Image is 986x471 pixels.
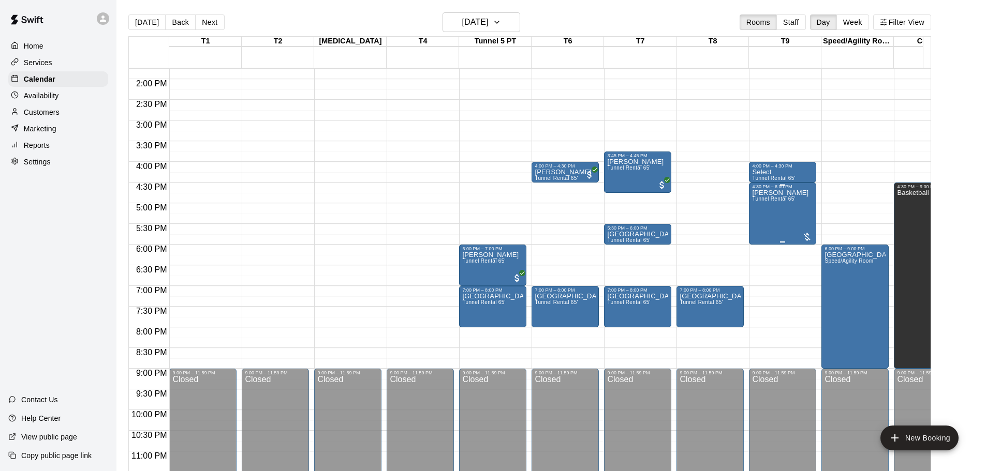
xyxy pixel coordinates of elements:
[680,370,741,375] div: 9:00 PM – 11:59 PM
[172,370,233,375] div: 9:00 PM – 11:59 PM
[535,163,596,169] div: 4:00 PM – 4:30 PM
[462,299,505,305] span: Tunnel Rental 65'
[512,273,522,283] span: All customers have paid
[821,37,894,47] div: Speed/Agility Room
[165,14,196,30] button: Back
[657,180,667,190] span: All customers have paid
[195,14,224,30] button: Next
[532,162,599,183] div: 4:00 PM – 4:30 PM: Charlie D
[749,183,816,245] div: 4:30 PM – 6:00 PM: Bobby Wilson
[825,370,886,375] div: 9:00 PM – 11:59 PM
[24,57,52,68] p: Services
[462,246,523,251] div: 6:00 PM – 7:00 PM
[24,90,59,101] p: Availability
[24,140,50,150] p: Reports
[24,107,60,117] p: Customers
[462,287,523,293] div: 7:00 PM – 8:00 PM
[134,348,170,357] span: 8:30 PM
[752,175,795,181] span: Tunnel Rental 65'
[459,286,526,327] div: 7:00 PM – 8:00 PM: Chicago Select
[134,369,170,377] span: 9:00 PM
[535,370,596,375] div: 9:00 PM – 11:59 PM
[607,153,668,158] div: 3:45 PM – 4:45 PM
[8,121,108,136] a: Marketing
[897,370,958,375] div: 9:00 PM – 11:59 PM
[443,12,520,32] button: [DATE]
[134,203,170,212] span: 5:00 PM
[24,124,56,134] p: Marketing
[8,88,108,103] div: Availability
[8,138,108,153] div: Reports
[776,14,806,30] button: Staff
[607,237,650,243] span: Tunnel Rental 65'
[604,151,671,193] div: 3:45 PM – 4:45 PM: Robert Marinec
[129,431,169,439] span: 10:30 PM
[24,41,43,51] p: Home
[134,327,170,336] span: 8:00 PM
[129,451,169,460] span: 11:00 PM
[8,55,108,70] div: Services
[459,37,532,47] div: Tunnel 5 PT
[897,184,958,189] div: 4:30 PM – 9:00 PM
[752,163,813,169] div: 4:00 PM – 4:30 PM
[317,370,378,375] div: 9:00 PM – 11:59 PM
[749,37,821,47] div: T9
[134,389,170,398] span: 9:30 PM
[740,14,777,30] button: Rooms
[8,71,108,87] a: Calendar
[607,287,668,293] div: 7:00 PM – 8:00 PM
[128,14,166,30] button: [DATE]
[462,15,489,29] h6: [DATE]
[752,370,813,375] div: 9:00 PM – 11:59 PM
[535,175,578,181] span: Tunnel Rental 65'
[134,307,170,315] span: 7:30 PM
[825,258,873,264] span: Speed/Agility Room
[821,245,889,369] div: 6:00 PM – 9:00 PM: Chicago Select
[459,245,526,286] div: 6:00 PM – 7:00 PM: Justin Lane
[8,154,108,170] a: Settings
[810,14,837,30] button: Day
[134,286,170,295] span: 7:00 PM
[134,162,170,171] span: 4:00 PM
[607,370,668,375] div: 9:00 PM – 11:59 PM
[462,258,505,264] span: Tunnel Rental 65'
[129,410,169,419] span: 10:00 PM
[535,299,578,305] span: Tunnel Rental 65'
[584,170,595,180] span: All customers have paid
[836,14,869,30] button: Week
[604,37,676,47] div: T7
[169,37,242,47] div: T1
[8,104,108,120] a: Customers
[873,14,931,30] button: Filter View
[24,74,55,84] p: Calendar
[8,38,108,54] a: Home
[532,37,604,47] div: T6
[607,165,650,171] span: Tunnel Rental 65'
[604,224,671,245] div: 5:30 PM – 6:00 PM: Chicago Select
[535,287,596,293] div: 7:00 PM – 8:00 PM
[21,450,92,461] p: Copy public page link
[825,246,886,251] div: 6:00 PM – 9:00 PM
[314,37,387,47] div: [MEDICAL_DATA]
[894,37,966,47] div: Court 1
[21,432,77,442] p: View public page
[680,287,741,293] div: 7:00 PM – 8:00 PM
[134,100,170,109] span: 2:30 PM
[134,265,170,274] span: 6:30 PM
[134,141,170,150] span: 3:30 PM
[242,37,314,47] div: T2
[134,224,170,233] span: 5:30 PM
[532,286,599,327] div: 7:00 PM – 8:00 PM: Chicago Select
[607,225,668,231] div: 5:30 PM – 6:00 PM
[21,413,61,423] p: Help Center
[752,196,795,202] span: Tunnel Rental 65'
[387,37,459,47] div: T4
[752,184,813,189] div: 4:30 PM – 6:00 PM
[134,79,170,88] span: 2:00 PM
[24,157,51,167] p: Settings
[134,120,170,129] span: 3:00 PM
